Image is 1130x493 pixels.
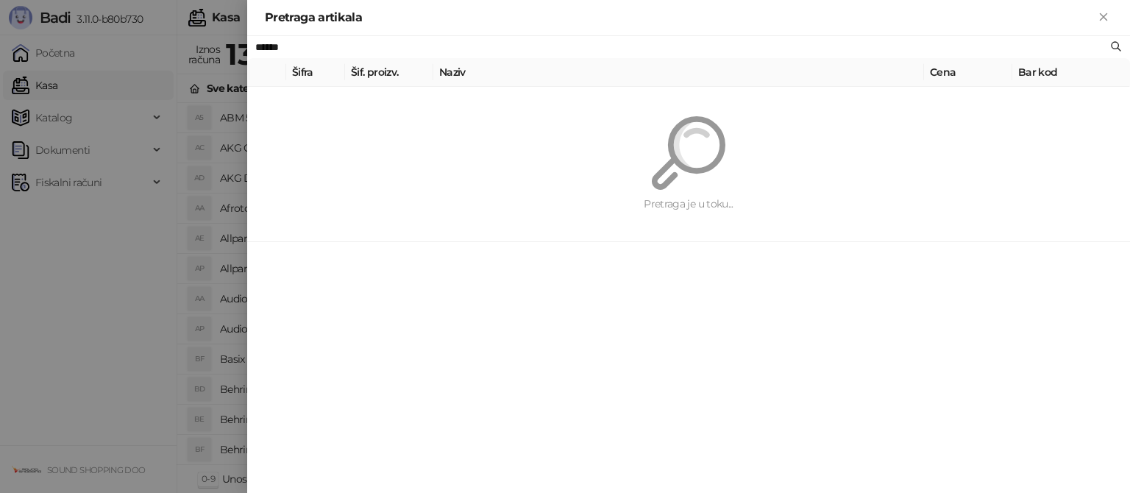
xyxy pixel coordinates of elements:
[433,58,924,87] th: Naziv
[345,58,433,87] th: Šif. proizv.
[286,58,345,87] th: Šifra
[1095,9,1112,26] button: Zatvori
[924,58,1012,87] th: Cena
[1012,58,1130,87] th: Bar kod
[265,9,1095,26] div: Pretraga artikala
[282,196,1095,212] div: Pretraga je u toku...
